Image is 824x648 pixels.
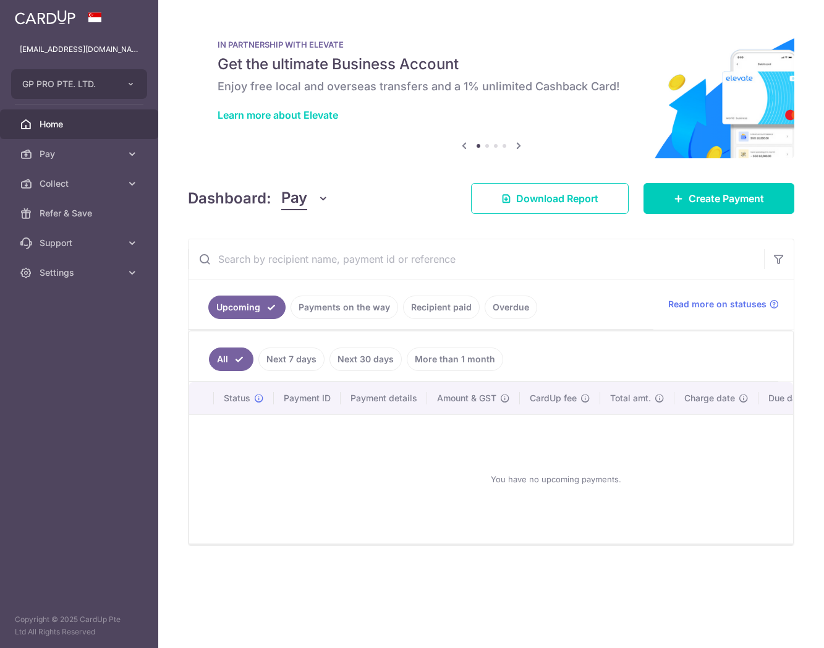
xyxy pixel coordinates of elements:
[437,392,496,404] span: Amount & GST
[291,296,398,319] a: Payments on the way
[530,392,577,404] span: CardUp fee
[281,187,329,210] button: Pay
[403,296,480,319] a: Recipient paid
[745,611,812,642] iframe: Opens a widget where you can find more information
[218,40,765,49] p: IN PARTNERSHIP WITH ELEVATE
[218,109,338,121] a: Learn more about Elevate
[208,296,286,319] a: Upcoming
[224,392,250,404] span: Status
[668,298,767,310] span: Read more on statuses
[40,118,121,130] span: Home
[15,10,75,25] img: CardUp
[218,79,765,94] h6: Enjoy free local and overseas transfers and a 1% unlimited Cashback Card!
[668,298,779,310] a: Read more on statuses
[188,20,794,158] img: Renovation banner
[341,382,427,414] th: Payment details
[610,392,651,404] span: Total amt.
[189,239,764,279] input: Search by recipient name, payment id or reference
[40,266,121,279] span: Settings
[643,183,794,214] a: Create Payment
[689,191,764,206] span: Create Payment
[516,191,598,206] span: Download Report
[274,382,341,414] th: Payment ID
[11,69,147,99] button: GP PRO PTE. LTD.
[281,187,307,210] span: Pay
[218,54,765,74] h5: Get the ultimate Business Account
[40,177,121,190] span: Collect
[40,207,121,220] span: Refer & Save
[407,347,503,371] a: More than 1 month
[40,148,121,160] span: Pay
[684,392,735,404] span: Charge date
[22,78,114,90] span: GP PRO PTE. LTD.
[209,347,253,371] a: All
[329,347,402,371] a: Next 30 days
[258,347,325,371] a: Next 7 days
[768,392,805,404] span: Due date
[40,237,121,249] span: Support
[188,187,271,210] h4: Dashboard:
[20,43,138,56] p: [EMAIL_ADDRESS][DOMAIN_NAME]
[471,183,629,214] a: Download Report
[485,296,537,319] a: Overdue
